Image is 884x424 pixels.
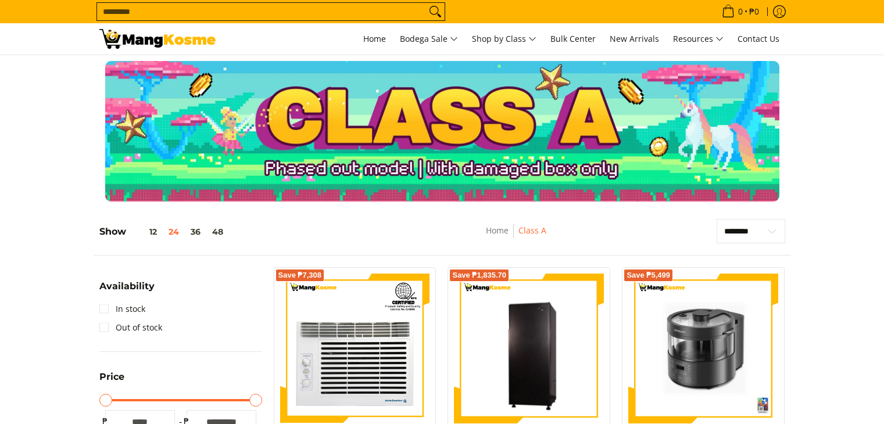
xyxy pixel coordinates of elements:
[518,225,546,236] a: Class A
[394,23,464,55] a: Bodega Sale
[206,227,229,236] button: 48
[126,227,163,236] button: 12
[400,32,458,46] span: Bodega Sale
[99,29,216,49] img: Class A | Mang Kosme
[718,5,763,18] span: •
[99,282,155,291] span: Availability
[99,318,162,337] a: Out of stock
[99,282,155,300] summary: Open
[426,3,445,20] button: Search
[99,372,124,390] summary: Open
[280,274,430,423] img: Kelvinator 1 HP Deluxe Eco Window-Type, Non-Inverter Air Conditioner (Class A)
[627,272,670,279] span: Save ₱5,499
[278,272,322,279] span: Save ₱7,308
[454,275,604,422] img: Condura 7.3 Cu. Ft. Single Door - Direct Cool Inverter Refrigerator, CSD700SAi (Class A)
[452,272,506,279] span: Save ₱1,835.70
[185,227,206,236] button: 36
[747,8,761,16] span: ₱0
[738,33,779,44] span: Contact Us
[610,33,659,44] span: New Arrivals
[99,300,145,318] a: In stock
[357,23,392,55] a: Home
[466,23,542,55] a: Shop by Class
[545,23,602,55] a: Bulk Center
[363,33,386,44] span: Home
[667,23,729,55] a: Resources
[472,32,536,46] span: Shop by Class
[486,225,509,236] a: Home
[736,8,745,16] span: 0
[227,23,785,55] nav: Main Menu
[604,23,665,55] a: New Arrivals
[414,224,618,250] nav: Breadcrumbs
[673,32,724,46] span: Resources
[550,33,596,44] span: Bulk Center
[628,274,778,423] img: Condura Steam Multi Cooker (Class A)
[732,23,785,55] a: Contact Us
[163,227,185,236] button: 24
[99,226,229,238] h5: Show
[99,372,124,382] span: Price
